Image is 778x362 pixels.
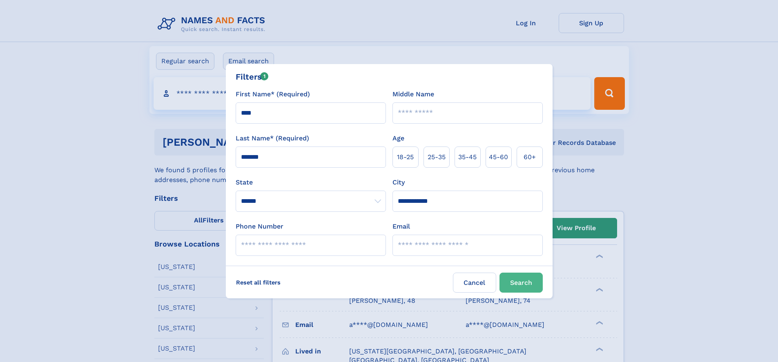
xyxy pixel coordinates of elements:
span: 60+ [524,152,536,162]
span: 45‑60 [489,152,508,162]
label: City [392,178,405,187]
label: Age [392,133,404,143]
span: 35‑45 [458,152,477,162]
label: First Name* (Required) [236,89,310,99]
label: Middle Name [392,89,434,99]
button: Search [499,273,543,293]
label: Last Name* (Required) [236,133,309,143]
label: State [236,178,386,187]
label: Email [392,222,410,231]
div: Filters [236,71,269,83]
label: Phone Number [236,222,283,231]
label: Cancel [453,273,496,293]
span: 25‑35 [428,152,446,162]
span: 18‑25 [397,152,414,162]
label: Reset all filters [231,273,286,292]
